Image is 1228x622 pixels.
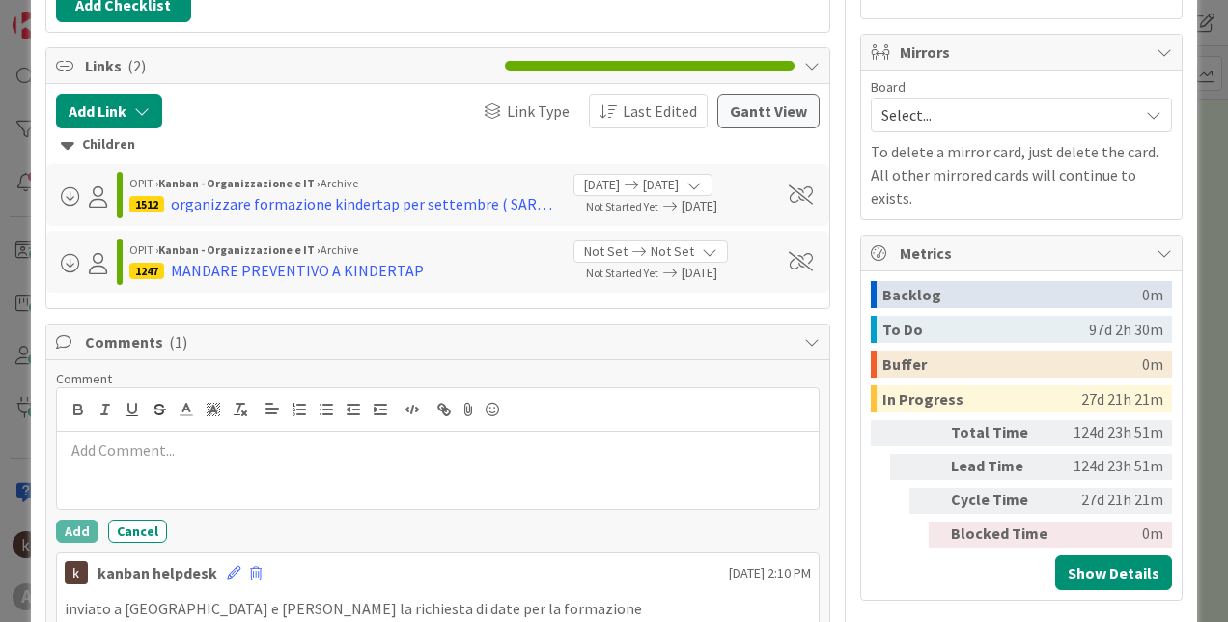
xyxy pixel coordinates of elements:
[729,563,811,583] span: [DATE] 2:10 PM
[951,454,1057,480] div: Lead Time
[321,242,358,257] span: Archive
[56,520,98,543] button: Add
[682,196,767,216] span: [DATE]
[158,176,321,190] b: Kanban - Organizzazione e IT ›
[951,522,1057,548] div: Blocked Time
[85,330,795,353] span: Comments
[584,241,628,262] span: Not Set
[61,134,815,155] div: Children
[171,192,559,215] div: organizzare formazione kindertap per settembre ( SARRE-MORTARA)
[586,266,658,280] span: Not Started Yet
[1065,420,1163,446] div: 124d 23h 51m
[900,41,1147,64] span: Mirrors
[589,94,708,128] button: Last Edited
[171,259,424,282] div: MANDARE PREVENTIVO A KINDERTAP
[1089,316,1163,343] div: 97d 2h 30m
[951,488,1057,514] div: Cycle Time
[900,241,1147,265] span: Metrics
[586,199,658,213] span: Not Started Yet
[1065,454,1163,480] div: 124d 23h 51m
[717,94,820,128] button: Gantt View
[584,175,620,195] span: [DATE]
[881,101,1129,128] span: Select...
[1081,385,1163,412] div: 27d 21h 21m
[129,176,158,190] span: OPIT ›
[1065,522,1163,548] div: 0m
[682,263,767,283] span: [DATE]
[65,598,811,620] p: inviato a [GEOGRAPHIC_DATA] e [PERSON_NAME] la richiesta di date per la formazione
[882,316,1089,343] div: To Do
[643,175,679,195] span: [DATE]
[882,281,1142,308] div: Backlog
[129,196,164,212] div: 1512
[98,561,217,584] div: kanban helpdesk
[882,351,1142,378] div: Buffer
[65,561,88,584] img: kh
[651,241,694,262] span: Not Set
[169,332,187,352] span: ( 1 )
[871,140,1172,210] p: To delete a mirror card, just delete the card. All other mirrored cards will continue to exists.
[129,263,164,279] div: 1247
[321,176,358,190] span: Archive
[951,420,1057,446] div: Total Time
[1055,555,1172,590] button: Show Details
[108,520,167,543] button: Cancel
[623,99,697,123] span: Last Edited
[1065,488,1163,514] div: 27d 21h 21m
[85,54,495,77] span: Links
[56,370,112,387] span: Comment
[1142,351,1163,378] div: 0m
[1142,281,1163,308] div: 0m
[127,56,146,75] span: ( 2 )
[56,94,162,128] button: Add Link
[871,80,906,94] span: Board
[882,385,1081,412] div: In Progress
[129,242,158,257] span: OPIT ›
[158,242,321,257] b: Kanban - Organizzazione e IT ›
[507,99,570,123] span: Link Type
